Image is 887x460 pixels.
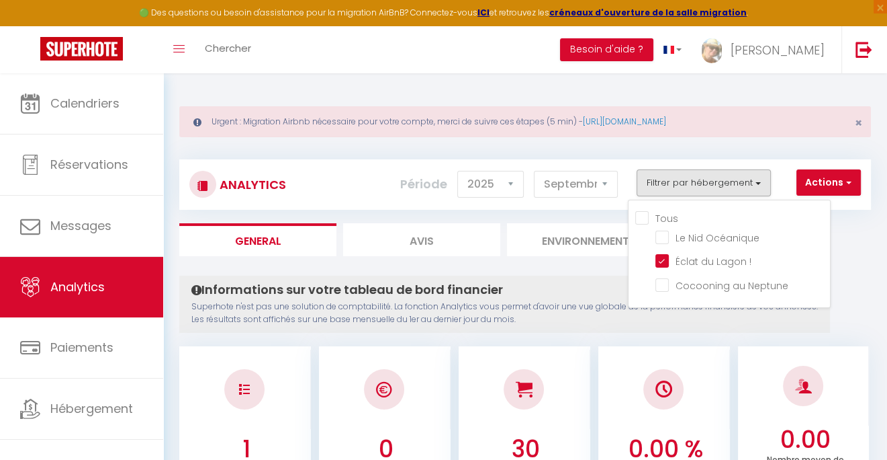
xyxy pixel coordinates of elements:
span: Cocooning au Neptune [675,279,788,293]
a: créneaux d'ouverture de la salle migration [549,7,747,18]
span: Messages [50,217,111,234]
span: Paiements [50,339,113,356]
button: Filtrer par hébergement [637,169,771,196]
label: Période [400,169,447,199]
span: Analytics [50,278,105,295]
p: Superhote n'est pas une solution de comptabilité. La fonction Analytics vous permet d'avoir une v... [191,301,818,326]
li: General [179,223,336,256]
button: Besoin d'aide ? [560,38,653,61]
span: Calendriers [50,95,120,112]
h3: Analytics [216,169,286,200]
span: Hébergement [50,400,133,417]
button: Actions [796,169,861,196]
span: Réservations [50,156,128,173]
span: Chercher [205,41,251,55]
li: Environnement [507,223,664,256]
img: NO IMAGE [239,384,250,395]
a: ... [PERSON_NAME] [692,26,841,73]
h3: 0.00 [745,426,866,454]
span: × [855,114,862,131]
span: [PERSON_NAME] [731,42,825,59]
div: Urgent : Migration Airbnb nécessaire pour votre compte, merci de suivre ces étapes (5 min) - [179,106,871,137]
h4: Informations sur votre tableau de bord financier [191,282,818,297]
img: logout [855,41,872,58]
a: ICI [477,7,489,18]
img: Super Booking [40,37,123,61]
button: Ouvrir le widget de chat LiveChat [11,5,51,46]
img: ... [702,38,722,63]
a: Chercher [195,26,261,73]
button: Close [855,117,862,129]
li: Avis [343,223,500,256]
a: [URL][DOMAIN_NAME] [583,116,666,127]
